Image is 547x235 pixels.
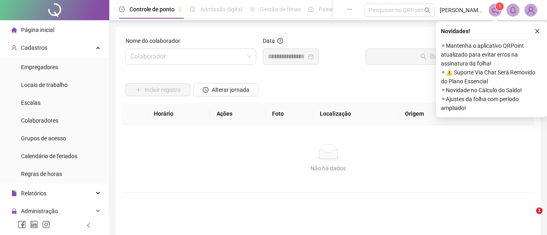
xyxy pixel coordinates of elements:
[212,85,249,94] span: Alterar jornada
[126,83,190,96] button: Incluir registro
[42,220,50,229] span: instagram
[266,103,313,125] th: Foto
[277,38,283,44] span: question-circle
[308,6,314,12] span: dashboard
[498,4,501,9] span: 1
[519,207,539,227] iframe: Intercom live chat
[21,190,47,197] span: Relatórios
[440,6,484,15] span: [PERSON_NAME] - COMA BEM
[30,220,38,229] span: linkedin
[441,86,542,95] span: ⚬ Novidade no Cálculo do Saldo!
[147,103,210,125] th: Horário
[366,49,531,65] button: Buscar registros
[126,36,185,45] label: Nome do colaborador
[190,6,196,12] span: file-done
[21,100,40,106] span: Escalas
[178,7,183,12] span: pushpin
[210,103,266,125] th: Ações
[260,6,301,13] span: Gestão de férias
[319,6,350,13] span: Painel do DP
[21,208,58,214] span: Administração
[119,6,125,12] span: clock-circle
[11,208,17,214] span: lock
[249,6,255,12] span: sun
[21,64,58,70] span: Empregadores
[21,117,58,124] span: Colaboradores
[21,135,66,142] span: Grupos de acesso
[194,87,258,94] a: Alterar jornada
[130,6,175,13] span: Controle de ponto
[21,153,77,159] span: Calendário de feriados
[18,220,26,229] span: facebook
[132,164,524,173] div: Não há dados
[525,4,537,16] img: 75005
[194,83,258,96] button: Alterar jornada
[203,87,209,93] span: clock-circle
[441,68,542,86] span: ⚬ ⚠️ Suporte Via Chat Será Removido do Plano Essencial
[441,41,542,68] span: ⚬ Mantenha o aplicativo QRPoint atualizado para evitar erros na assinatura da folha!
[11,191,17,196] span: file
[496,2,504,11] sup: 1
[492,6,499,14] span: notification
[536,207,543,214] span: 1
[534,28,540,34] span: close
[441,95,542,112] span: ⚬ Ajustes da folha com período ampliado!
[313,103,399,125] th: Localização
[424,7,430,13] span: search
[347,6,353,12] span: ellipsis
[86,222,92,228] span: left
[11,45,17,51] span: user-add
[509,6,517,14] span: bell
[441,27,470,36] span: Novidades !
[398,103,460,125] th: Origem
[11,27,17,33] span: home
[200,6,242,13] span: Admissão digital
[21,44,47,51] span: Cadastros
[21,27,54,33] span: Página inicial
[263,38,275,44] span: Data
[21,171,62,177] span: Regras de horas
[21,82,68,88] span: Locais de trabalho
